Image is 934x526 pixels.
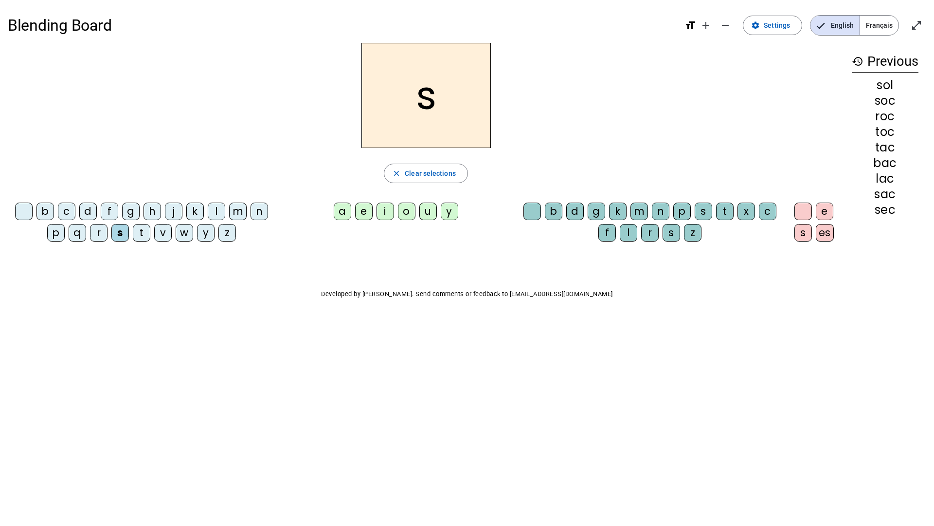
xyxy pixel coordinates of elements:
span: Settings [764,19,790,31]
div: q [69,224,86,242]
div: g [588,203,605,220]
div: e [816,203,833,220]
div: i [377,203,394,220]
div: roc [852,111,918,122]
div: bac [852,157,918,169]
div: s [663,224,680,242]
div: t [133,224,150,242]
div: k [609,203,627,220]
mat-icon: remove [719,19,731,31]
div: p [47,224,65,242]
h2: s [361,43,491,148]
div: y [441,203,458,220]
button: Decrease font size [716,16,735,35]
div: c [58,203,75,220]
div: h [144,203,161,220]
div: tac [852,142,918,153]
div: s [695,203,712,220]
div: r [641,224,659,242]
div: toc [852,126,918,138]
div: t [716,203,734,220]
span: Français [860,16,898,35]
mat-icon: close [392,169,401,178]
div: lac [852,173,918,185]
div: u [419,203,437,220]
div: sol [852,79,918,91]
div: w [176,224,193,242]
div: sac [852,188,918,200]
button: Settings [743,16,802,35]
div: k [186,203,204,220]
div: l [620,224,637,242]
div: f [598,224,616,242]
div: g [122,203,140,220]
div: b [36,203,54,220]
div: e [355,203,373,220]
div: n [251,203,268,220]
div: x [737,203,755,220]
div: f [101,203,118,220]
span: Clear selections [405,168,456,179]
div: sec [852,204,918,216]
button: Increase font size [696,16,716,35]
mat-icon: open_in_full [911,19,922,31]
div: b [545,203,562,220]
mat-icon: settings [751,21,760,30]
div: p [673,203,691,220]
div: d [566,203,584,220]
div: z [684,224,701,242]
p: Developed by [PERSON_NAME]. Send comments or feedback to [EMAIL_ADDRESS][DOMAIN_NAME] [8,288,926,300]
mat-icon: history [852,56,863,67]
div: y [197,224,215,242]
div: v [154,224,172,242]
div: z [218,224,236,242]
div: l [208,203,225,220]
div: m [630,203,648,220]
div: es [816,224,834,242]
div: s [794,224,812,242]
mat-icon: format_size [684,19,696,31]
div: n [652,203,669,220]
div: d [79,203,97,220]
div: soc [852,95,918,107]
div: s [111,224,129,242]
span: English [810,16,860,35]
div: j [165,203,182,220]
button: Enter full screen [907,16,926,35]
mat-icon: add [700,19,712,31]
div: r [90,224,108,242]
div: m [229,203,247,220]
div: c [759,203,776,220]
h3: Previous [852,51,918,73]
div: o [398,203,415,220]
mat-button-toggle-group: Language selection [810,15,899,36]
button: Clear selections [384,164,468,183]
h1: Blending Board [8,10,677,41]
div: a [334,203,351,220]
